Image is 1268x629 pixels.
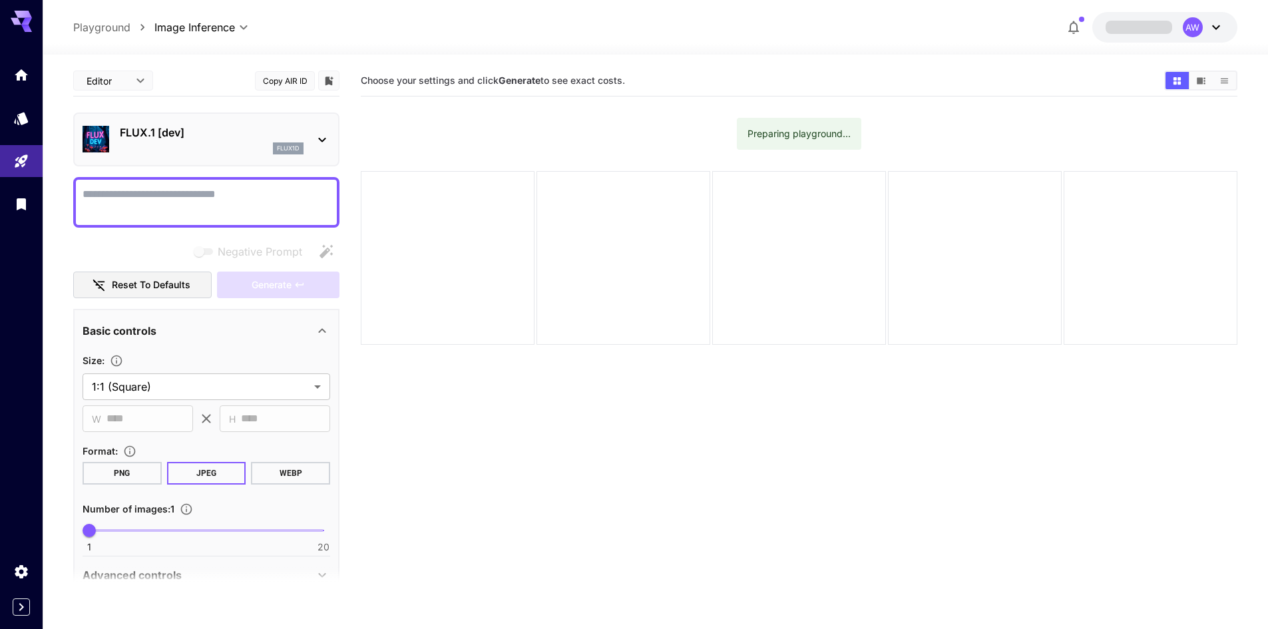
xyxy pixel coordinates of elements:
[154,19,235,35] span: Image Inference
[13,67,29,83] div: Home
[83,323,156,339] p: Basic controls
[83,445,118,457] span: Format :
[1165,72,1189,89] button: Show images in grid view
[747,122,851,146] div: Preparing playground...
[218,244,302,260] span: Negative Prompt
[92,411,101,427] span: W
[83,503,174,515] span: Number of images : 1
[92,379,309,395] span: 1:1 (Square)
[1164,71,1237,91] div: Show images in grid viewShow images in video viewShow images in list view
[251,462,330,485] button: WEBP
[87,540,91,554] span: 1
[229,411,236,427] span: H
[174,503,198,516] button: Specify how many images to generate in a single request. Each image generation will be charged se...
[73,19,154,35] nav: breadcrumb
[118,445,142,458] button: Choose the file format for the output image.
[277,144,300,153] p: flux1d
[83,355,105,366] span: Size :
[83,315,330,347] div: Basic controls
[120,124,304,140] p: FLUX.1 [dev]
[83,462,162,485] button: PNG
[1213,72,1236,89] button: Show images in list view
[167,462,246,485] button: JPEG
[1183,17,1203,37] div: AW
[317,540,329,554] span: 20
[499,75,540,86] b: Generate
[361,75,625,86] span: Choose your settings and click to see exact costs.
[83,559,330,591] div: Advanced controls
[1189,72,1213,89] button: Show images in video view
[13,110,29,126] div: Models
[255,71,315,91] button: Copy AIR ID
[323,73,335,89] button: Add to library
[13,153,29,170] div: Playground
[73,19,130,35] a: Playground
[13,563,29,580] div: Settings
[191,243,313,260] span: Negative prompts are not compatible with the selected model.
[13,598,30,616] button: Expand sidebar
[73,272,212,299] button: Reset to defaults
[105,354,128,367] button: Adjust the dimensions of the generated image by specifying its width and height in pixels, or sel...
[87,74,128,88] span: Editor
[13,196,29,212] div: Library
[1092,12,1237,43] button: AW
[83,119,330,160] div: FLUX.1 [dev]flux1d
